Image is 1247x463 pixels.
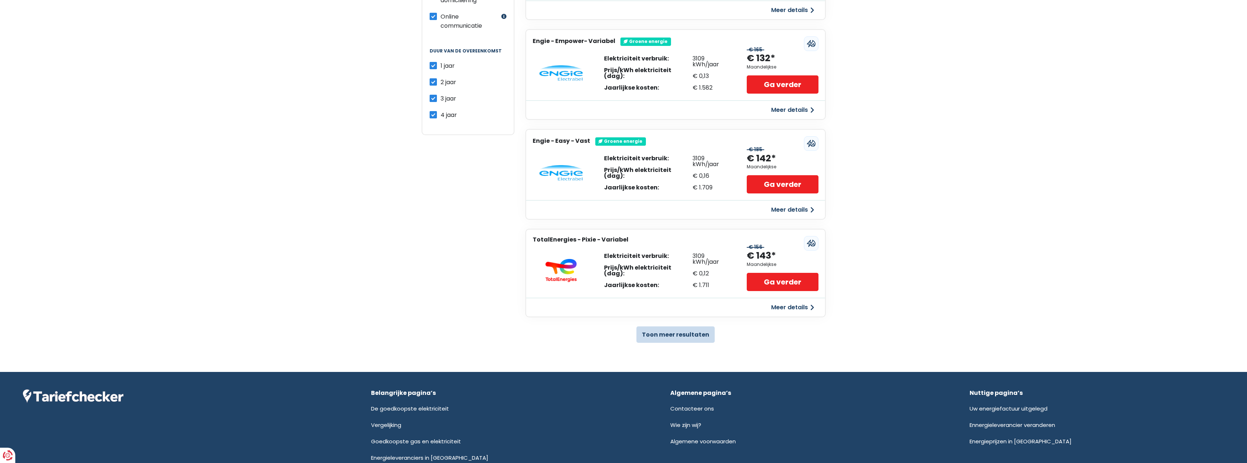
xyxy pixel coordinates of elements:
[692,73,733,79] div: € 0,13
[539,165,583,181] img: Engie
[371,389,626,396] div: Belangrijke pagina’s
[767,4,818,17] button: Meer details
[604,185,692,191] div: Jaarlijkse kosten:
[970,438,1072,445] a: Energieprijzen in [GEOGRAPHIC_DATA]
[767,103,818,117] button: Meer details
[692,56,733,67] div: 3109 kWh/jaar
[620,38,671,46] div: Groene energie
[747,262,776,267] div: Maandelijkse
[371,438,461,445] a: Goedkoopste gas en elektriciteit
[692,173,733,179] div: € 0,16
[604,85,692,91] div: Jaarlijkse kosten:
[441,94,456,103] span: 3 jaar
[371,405,449,412] a: De goedkoopste elektriciteit
[747,250,776,262] div: € 143*
[970,421,1055,429] a: Ennergieleverancier veranderen
[747,244,764,250] div: € 156
[670,421,701,429] a: Wie zijn wij?
[604,253,692,259] div: Elektriciteit verbruik:
[23,389,123,403] img: Tariefchecker logo
[441,12,500,30] label: Online communicatie
[747,175,818,193] a: Ga verder
[441,78,456,86] span: 2 jaar
[441,111,457,119] span: 4 jaar
[692,282,733,288] div: € 1.711
[604,282,692,288] div: Jaarlijkse kosten:
[533,38,615,44] h3: Engie - Empower- Variabel
[533,236,628,243] h3: TotalEnergies - Pixie - Variabel
[767,203,818,216] button: Meer details
[604,265,692,276] div: Prijs/kWh elektriciteit (dag):
[604,156,692,161] div: Elektriciteit verbruik:
[747,64,776,70] div: Maandelijkse
[692,271,733,276] div: € 0,12
[533,137,590,144] h3: Engie - Easy - Vast
[441,62,455,70] span: 1 jaar
[595,137,646,145] div: Groene energie
[747,146,764,153] div: € 185
[371,421,401,429] a: Vergelijking
[604,67,692,79] div: Prijs/kWh elektriciteit (dag):
[539,65,583,81] img: Engie
[767,301,818,314] button: Meer details
[692,253,733,265] div: 3109 kWh/jaar
[371,454,488,462] a: Energieleveranciers in [GEOGRAPHIC_DATA]
[604,167,692,179] div: Prijs/kWh elektriciteit (dag):
[747,75,818,94] a: Ga verder
[670,405,714,412] a: Contacteer ons
[747,153,776,165] div: € 142*
[747,164,776,169] div: Maandelijkse
[692,185,733,191] div: € 1.709
[604,56,692,62] div: Elektriciteit verbruik:
[670,438,736,445] a: Algemene voorwaarden
[670,389,925,396] div: Algemene pagina’s
[747,273,818,291] a: Ga verder
[539,259,583,282] img: TotalEnergies
[747,52,775,64] div: € 132*
[692,85,733,91] div: € 1.582
[430,48,506,61] legend: Duur van de overeenkomst
[692,156,733,167] div: 3109 kWh/jaar
[747,47,764,53] div: € 165
[970,389,1224,396] div: Nuttige pagina’s
[970,405,1047,412] a: Uw energiefactuur uitgelegd
[636,326,715,343] button: Toon meer resultaten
